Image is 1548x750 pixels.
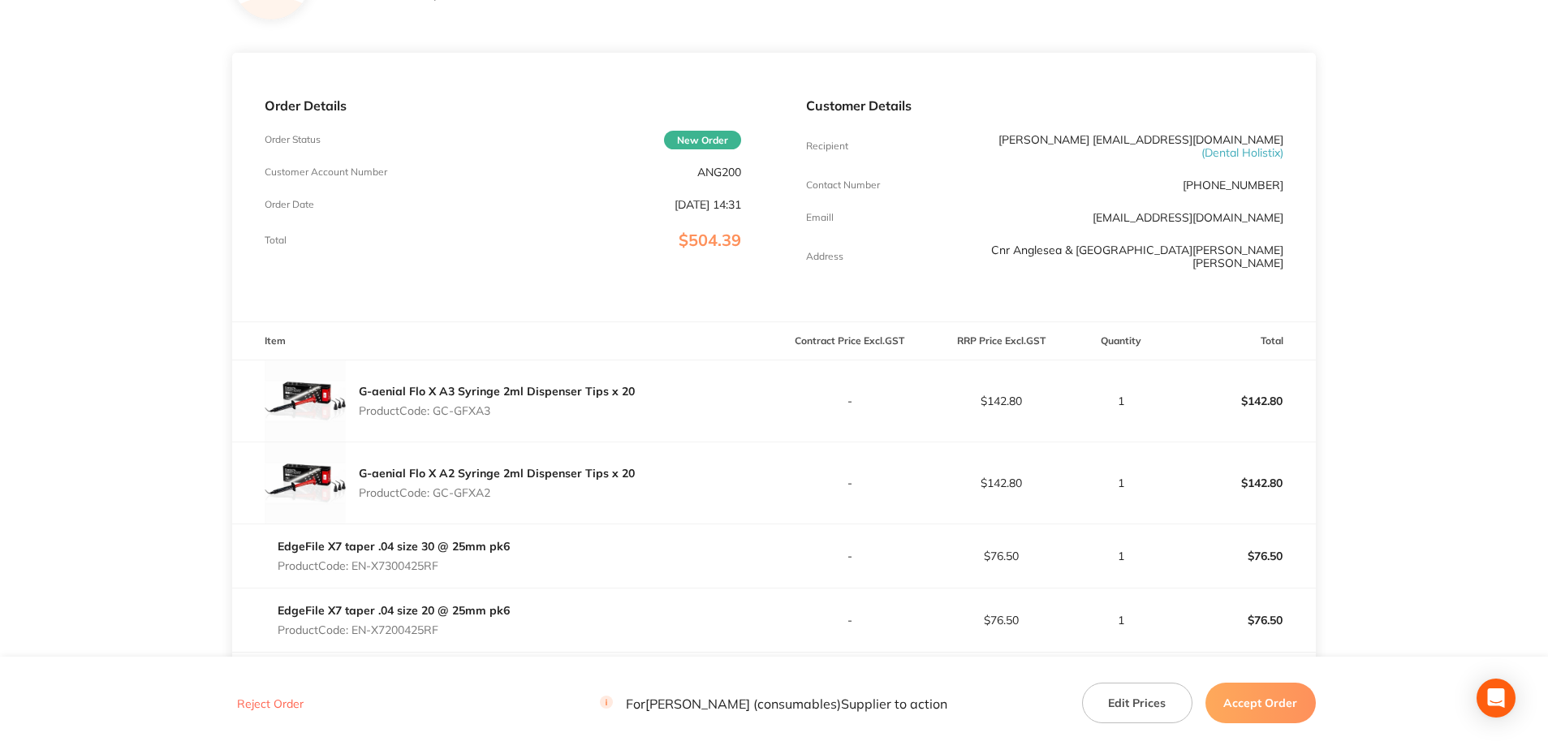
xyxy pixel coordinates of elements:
p: $142.80 [1165,381,1315,420]
p: Product Code: GC-GFXA2 [359,486,635,499]
a: G-aenial Flo X A2 Syringe 2ml Dispenser Tips x 20 [359,466,635,481]
p: - [774,614,925,627]
p: [DATE] 14:31 [675,198,741,211]
p: For [PERSON_NAME] (consumables) Supplier to action [600,696,947,711]
p: - [774,476,925,489]
p: Order Date [265,199,314,210]
span: $504.39 [679,230,741,250]
p: ANG200 [697,166,741,179]
p: [PERSON_NAME] [EMAIL_ADDRESS][DOMAIN_NAME] [965,133,1283,159]
img: ZTNicjJ5Mg [265,442,346,524]
p: Address [806,251,843,262]
span: ( Dental Holistix ) [1201,145,1283,160]
p: Customer Account Number [265,166,387,178]
p: $76.50 [926,550,1076,562]
p: $76.50 [926,614,1076,627]
img: Ymh1NDE3aw [265,360,346,442]
p: - [774,394,925,407]
p: Product Code: GC-GFXA3 [359,404,635,417]
th: Contract Price Excl. GST [774,322,925,360]
p: 1 [1078,550,1163,562]
a: EdgeFile X7 taper .04 size 30 @ 25mm pk6 [278,539,510,554]
p: $142.80 [926,476,1076,489]
div: Open Intercom Messenger [1477,679,1516,718]
p: $76.50 [1165,601,1315,640]
p: Customer Details [806,98,1283,113]
p: Product Code: EN-X7200425RF [278,623,510,636]
button: Edit Prices [1082,683,1192,723]
p: $76.50 [1165,537,1315,575]
a: EdgeFile X7 taper .04 size 20 @ 25mm pk6 [278,603,510,618]
p: Order Details [265,98,741,113]
p: Order Status [265,134,321,145]
p: 1 [1078,476,1163,489]
button: Reject Order [232,696,308,711]
th: RRP Price Excl. GST [925,322,1077,360]
p: $142.80 [926,394,1076,407]
span: New Order [664,131,741,149]
td: Message: Please Honor your current specials, Thank you! [232,653,774,701]
p: $142.80 [1165,463,1315,502]
p: 1 [1078,394,1163,407]
p: [PHONE_NUMBER] [1183,179,1283,192]
p: Total [265,235,287,246]
p: - [774,550,925,562]
p: Cnr Anglesea & [GEOGRAPHIC_DATA][PERSON_NAME][PERSON_NAME] [965,244,1283,269]
button: Accept Order [1205,683,1316,723]
th: Total [1164,322,1316,360]
th: Quantity [1077,322,1164,360]
p: Product Code: EN-X7300425RF [278,559,510,572]
p: Emaill [806,212,834,223]
p: Contact Number [806,179,880,191]
p: 1 [1078,614,1163,627]
a: G-aenial Flo X A3 Syringe 2ml Dispenser Tips x 20 [359,384,635,399]
a: [EMAIL_ADDRESS][DOMAIN_NAME] [1093,210,1283,225]
p: Recipient [806,140,848,152]
th: Item [232,322,774,360]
